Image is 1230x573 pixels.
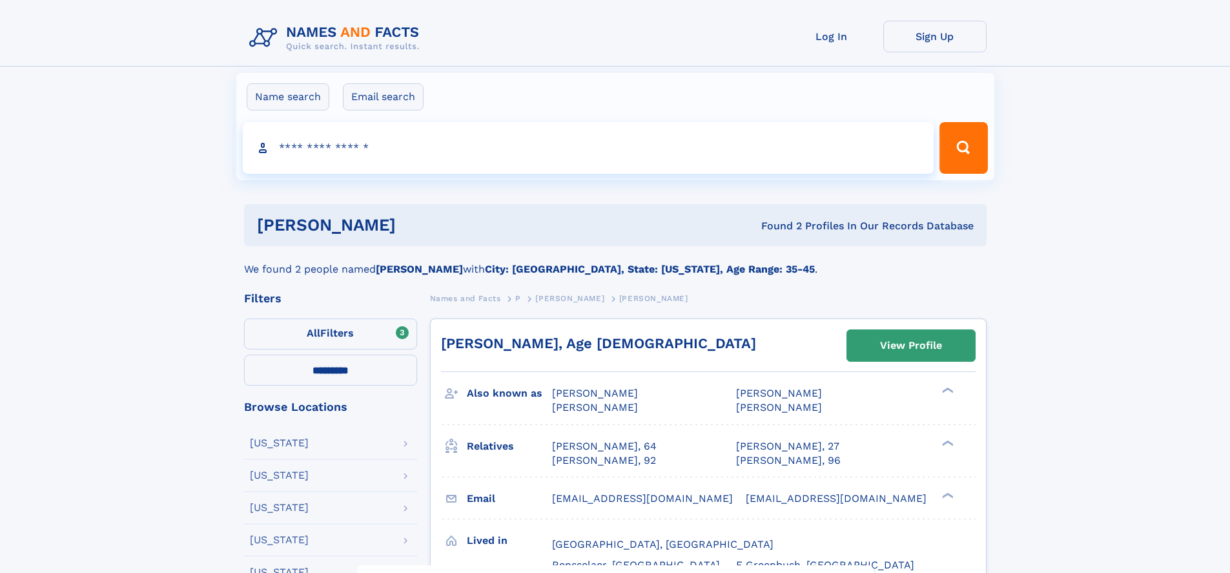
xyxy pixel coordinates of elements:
[552,538,774,550] span: [GEOGRAPHIC_DATA], [GEOGRAPHIC_DATA]
[939,122,987,174] button: Search Button
[939,386,954,395] div: ❯
[736,439,839,453] a: [PERSON_NAME], 27
[619,294,688,303] span: [PERSON_NAME]
[244,318,417,349] label: Filters
[939,491,954,499] div: ❯
[244,401,417,413] div: Browse Locations
[250,438,309,448] div: [US_STATE]
[343,83,424,110] label: Email search
[883,21,987,52] a: Sign Up
[244,21,430,56] img: Logo Names and Facts
[467,488,552,510] h3: Email
[736,559,914,571] span: E Greenbush, [GEOGRAPHIC_DATA]
[847,330,975,361] a: View Profile
[552,439,657,453] a: [PERSON_NAME], 64
[736,401,822,413] span: [PERSON_NAME]
[939,439,954,447] div: ❯
[552,453,656,468] a: [PERSON_NAME], 92
[880,331,942,360] div: View Profile
[515,290,521,306] a: P
[780,21,883,52] a: Log In
[307,327,320,339] span: All
[515,294,521,303] span: P
[467,530,552,552] h3: Lived in
[736,453,841,468] a: [PERSON_NAME], 96
[243,122,934,174] input: search input
[552,559,720,571] span: Rensselaer, [GEOGRAPHIC_DATA]
[485,263,815,275] b: City: [GEOGRAPHIC_DATA], State: [US_STATE], Age Range: 35-45
[579,219,974,233] div: Found 2 Profiles In Our Records Database
[736,387,822,399] span: [PERSON_NAME]
[467,435,552,457] h3: Relatives
[257,217,579,233] h1: [PERSON_NAME]
[250,503,309,513] div: [US_STATE]
[376,263,463,275] b: [PERSON_NAME]
[467,382,552,404] h3: Also known as
[552,401,638,413] span: [PERSON_NAME]
[535,290,604,306] a: [PERSON_NAME]
[430,290,501,306] a: Names and Facts
[250,535,309,545] div: [US_STATE]
[552,492,733,505] span: [EMAIL_ADDRESS][DOMAIN_NAME]
[552,387,638,399] span: [PERSON_NAME]
[746,492,927,505] span: [EMAIL_ADDRESS][DOMAIN_NAME]
[244,246,987,277] div: We found 2 people named with .
[244,293,417,304] div: Filters
[535,294,604,303] span: [PERSON_NAME]
[247,83,329,110] label: Name search
[441,335,756,351] a: [PERSON_NAME], Age [DEMOGRAPHIC_DATA]
[250,470,309,481] div: [US_STATE]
